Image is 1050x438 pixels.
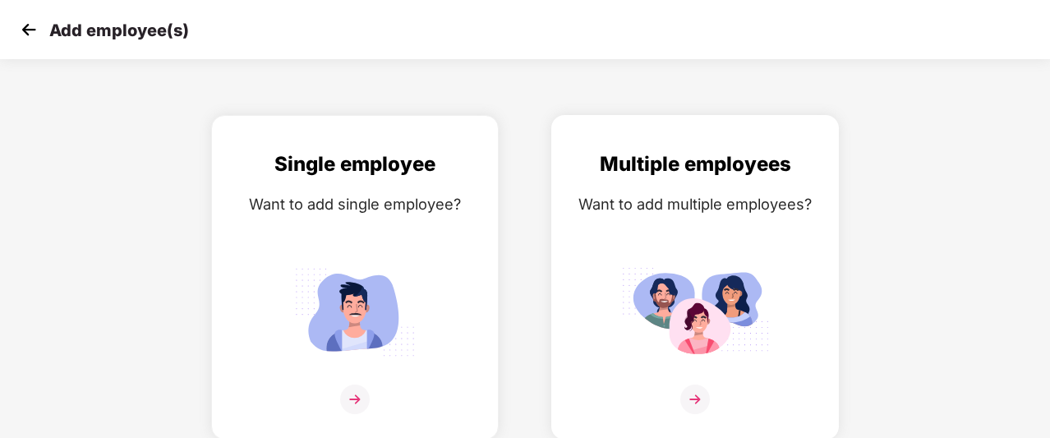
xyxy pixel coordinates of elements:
img: svg+xml;base64,PHN2ZyB4bWxucz0iaHR0cDovL3d3dy53My5vcmcvMjAwMC9zdmciIHdpZHRoPSIzMCIgaGVpZ2h0PSIzMC... [16,17,41,42]
div: Want to add multiple employees? [569,192,822,216]
img: svg+xml;base64,PHN2ZyB4bWxucz0iaHR0cDovL3d3dy53My5vcmcvMjAwMC9zdmciIGlkPSJTaW5nbGVfZW1wbG95ZWUiIH... [281,260,429,363]
img: svg+xml;base64,PHN2ZyB4bWxucz0iaHR0cDovL3d3dy53My5vcmcvMjAwMC9zdmciIHdpZHRoPSIzNiIgaGVpZ2h0PSIzNi... [340,385,370,414]
p: Add employee(s) [49,21,189,40]
div: Single employee [228,149,481,180]
img: svg+xml;base64,PHN2ZyB4bWxucz0iaHR0cDovL3d3dy53My5vcmcvMjAwMC9zdmciIGlkPSJNdWx0aXBsZV9lbXBsb3llZS... [621,260,769,363]
div: Multiple employees [569,149,822,180]
div: Want to add single employee? [228,192,481,216]
img: svg+xml;base64,PHN2ZyB4bWxucz0iaHR0cDovL3d3dy53My5vcmcvMjAwMC9zdmciIHdpZHRoPSIzNiIgaGVpZ2h0PSIzNi... [680,385,710,414]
